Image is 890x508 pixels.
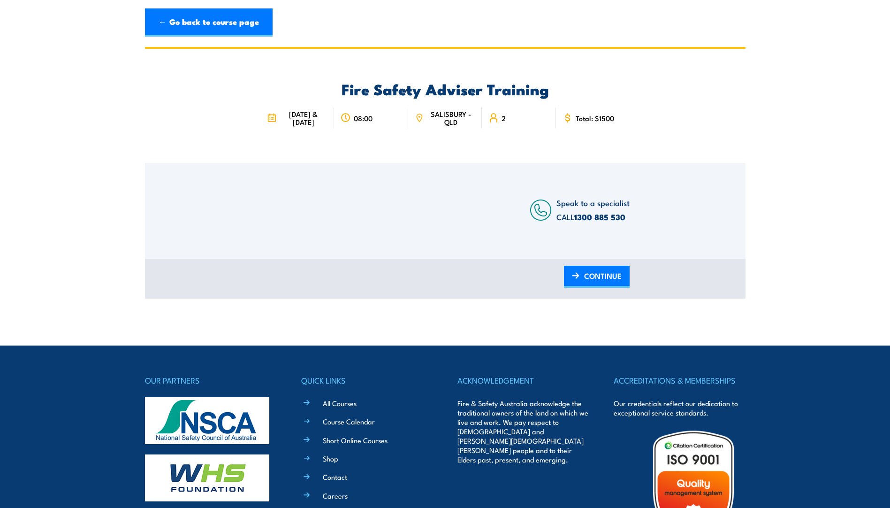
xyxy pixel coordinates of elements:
p: Our credentials reflect our dedication to exceptional service standards. [614,399,745,417]
h4: ACKNOWLEDGEMENT [457,374,589,387]
p: Fire & Safety Australia acknowledge the traditional owners of the land on which we live and work.... [457,399,589,464]
span: 2 [502,114,506,122]
a: ← Go back to course page [145,8,273,37]
span: SALISBURY - QLD [426,110,475,126]
span: 08:00 [354,114,373,122]
a: CONTINUE [564,266,630,288]
a: Contact [323,472,347,482]
h4: QUICK LINKS [301,374,433,387]
h4: OUR PARTNERS [145,374,276,387]
a: Short Online Courses [323,435,388,445]
h2: Fire Safety Adviser Training [260,82,630,95]
span: Speak to a specialist CALL [556,197,630,223]
a: 1300 885 530 [574,211,625,223]
a: Shop [323,454,338,463]
a: Careers [323,491,348,500]
img: whs-logo-footer [145,454,269,501]
span: [DATE] & [DATE] [279,110,327,126]
img: nsca-logo-footer [145,397,269,444]
a: Course Calendar [323,416,375,426]
span: CONTINUE [584,263,622,288]
h4: ACCREDITATIONS & MEMBERSHIPS [614,374,745,387]
a: All Courses [323,398,357,408]
span: Total: $1500 [576,114,614,122]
